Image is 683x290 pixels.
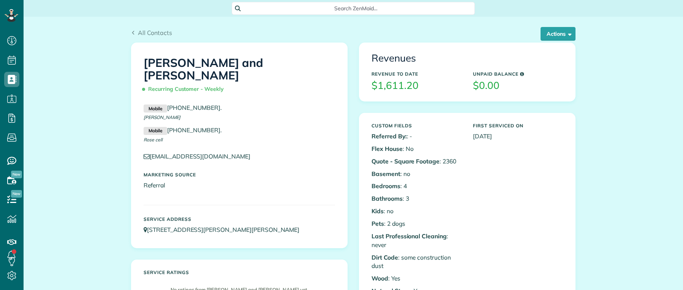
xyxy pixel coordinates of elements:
[144,126,335,135] p: .
[473,80,563,91] h3: $0.00
[372,232,462,249] p: : never
[372,132,462,141] p: : -
[372,71,462,76] h5: Revenue to Date
[372,253,462,271] p: : some construction dust
[11,190,22,198] span: New
[372,220,384,227] b: Pets
[11,171,22,178] span: New
[372,254,398,261] b: Dirt Code
[144,104,220,111] a: Mobile[PHONE_NUMBER]
[144,57,335,96] h1: [PERSON_NAME] and [PERSON_NAME]
[372,194,462,203] p: : 3
[144,127,167,135] small: Mobile
[144,172,335,177] h5: Marketing Source
[372,145,403,152] b: Flex House
[144,226,307,233] a: [STREET_ADDRESS][PERSON_NAME][PERSON_NAME]
[144,270,335,275] h5: Service ratings
[372,157,462,166] p: : 2360
[372,132,407,140] b: Referred By:
[144,82,227,96] span: Recurring Customer - Weekly
[144,114,180,120] span: [PERSON_NAME]
[541,27,575,41] button: Actions
[372,53,563,64] h3: Revenues
[372,182,462,190] p: : 4
[372,170,462,178] p: : no
[144,105,167,113] small: Mobile
[372,170,400,177] b: Basement
[473,123,563,128] h5: First Serviced On
[372,80,462,91] h3: $1,611.20
[372,144,462,153] p: : No
[131,28,172,37] a: All Contacts
[372,195,403,202] b: Bathrooms
[473,132,563,141] p: [DATE]
[372,219,462,228] p: : 2 dogs
[372,207,384,215] b: Kids
[144,137,163,143] span: Rose cell
[372,274,388,282] b: Wood
[372,182,400,190] b: Bedrooms
[144,181,335,190] p: Referral
[144,103,335,113] p: .
[144,126,220,134] a: Mobile[PHONE_NUMBER]
[372,274,462,283] p: : Yes
[372,207,462,216] p: : no
[473,71,563,76] h5: Unpaid Balance
[372,157,440,165] b: Quote - Square Footage
[138,29,172,36] span: All Contacts
[372,232,447,240] b: Last Professional Cleaning
[144,152,258,160] a: [EMAIL_ADDRESS][DOMAIN_NAME]
[372,123,462,128] h5: Custom Fields
[144,217,335,222] h5: Service Address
